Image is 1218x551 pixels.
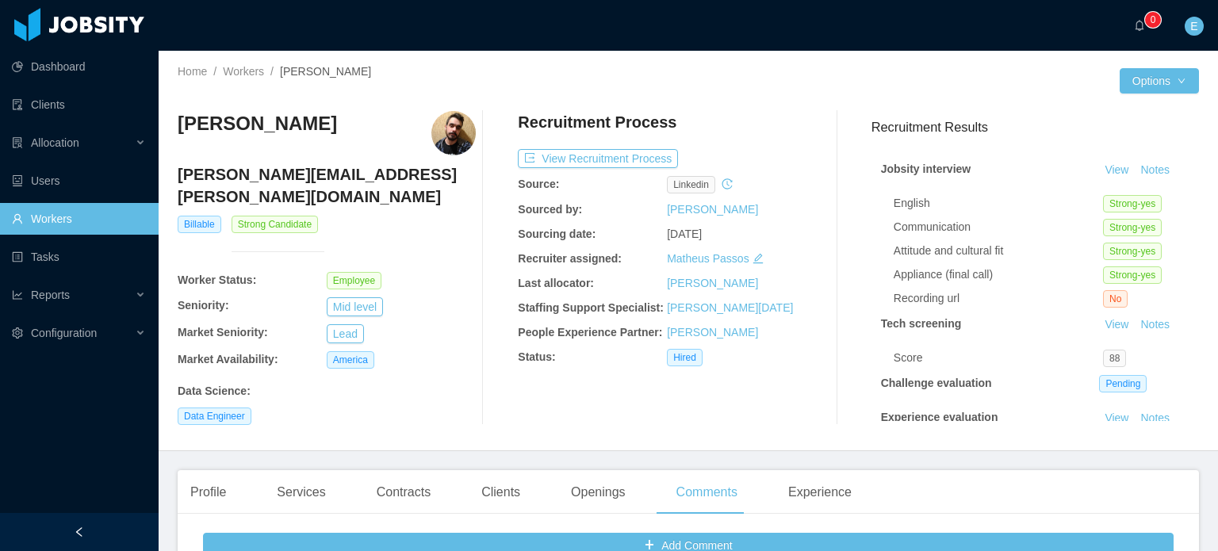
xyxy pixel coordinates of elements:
b: Staffing Support Specialist: [518,301,664,314]
div: Communication [894,219,1103,235]
span: Pending [1099,375,1147,392]
b: Sourced by: [518,203,582,216]
b: Recruiter assigned: [518,252,622,265]
span: No [1103,290,1128,308]
span: / [213,65,216,78]
b: Data Science : [178,385,251,397]
a: Workers [223,65,264,78]
button: Notes [1134,161,1176,180]
b: Market Seniority: [178,326,268,339]
b: Sourcing date: [518,228,596,240]
b: Status: [518,350,555,363]
span: Billable [178,216,221,233]
div: Recording url [894,290,1103,307]
a: icon: profileTasks [12,241,146,273]
button: Optionsicon: down [1120,68,1199,94]
div: Attitude and cultural fit [894,243,1103,259]
a: [PERSON_NAME][DATE] [667,301,793,314]
strong: Experience evaluation [881,411,998,423]
span: Strong-yes [1103,266,1162,284]
div: Openings [558,470,638,515]
a: View [1099,318,1134,331]
button: Notes [1134,409,1176,428]
a: View [1099,163,1134,176]
span: Data Engineer [178,408,251,425]
h3: [PERSON_NAME] [178,111,337,136]
span: Strong Candidate [232,216,318,233]
button: Notes [1134,316,1176,335]
sup: 0 [1145,12,1161,28]
b: Market Availability: [178,353,278,365]
div: Score [894,350,1103,366]
span: Strong-yes [1103,195,1162,212]
a: View [1099,411,1134,424]
i: icon: setting [12,327,23,339]
i: icon: edit [753,253,764,264]
h3: Recruitment Results [871,117,1199,137]
button: Mid level [327,297,383,316]
span: [DATE] [667,228,702,240]
b: Last allocator: [518,277,594,289]
a: icon: robotUsers [12,165,146,197]
span: Configuration [31,327,97,339]
strong: Tech screening [881,317,962,330]
i: icon: line-chart [12,289,23,300]
b: Source: [518,178,559,190]
h4: Recruitment Process [518,111,676,133]
a: [PERSON_NAME] [667,203,758,216]
span: E [1190,17,1197,36]
div: Appliance (final call) [894,266,1103,283]
a: Matheus Passos [667,252,749,265]
i: icon: history [722,178,733,189]
i: icon: solution [12,137,23,148]
strong: Jobsity interview [881,163,971,175]
span: / [270,65,274,78]
div: English [894,195,1103,212]
a: Home [178,65,207,78]
span: Strong-yes [1103,243,1162,260]
span: Strong-yes [1103,219,1162,236]
div: Services [264,470,338,515]
div: Comments [664,470,750,515]
span: 88 [1103,350,1126,367]
img: 0eead614-33a1-4fbf-822f-a8a42f6f8f12_6655f01d0bc04-400w.png [431,111,476,155]
div: Profile [178,470,239,515]
a: icon: exportView Recruitment Process [518,152,678,165]
a: icon: userWorkers [12,203,146,235]
span: Reports [31,289,70,301]
a: [PERSON_NAME] [667,326,758,339]
div: Contracts [364,470,443,515]
span: linkedin [667,176,715,193]
span: America [327,351,374,369]
div: Experience [776,470,864,515]
span: Employee [327,272,381,289]
span: Allocation [31,136,79,149]
h4: [PERSON_NAME][EMAIL_ADDRESS][PERSON_NAME][DOMAIN_NAME] [178,163,476,208]
span: Hired [667,349,703,366]
span: [PERSON_NAME] [280,65,371,78]
b: Seniority: [178,299,229,312]
button: Lead [327,324,364,343]
button: icon: exportView Recruitment Process [518,149,678,168]
a: [PERSON_NAME] [667,277,758,289]
div: Clients [469,470,533,515]
b: Worker Status: [178,274,256,286]
i: icon: bell [1134,20,1145,31]
strong: Challenge evaluation [881,377,992,389]
a: icon: pie-chartDashboard [12,51,146,82]
a: icon: auditClients [12,89,146,121]
b: People Experience Partner: [518,326,662,339]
